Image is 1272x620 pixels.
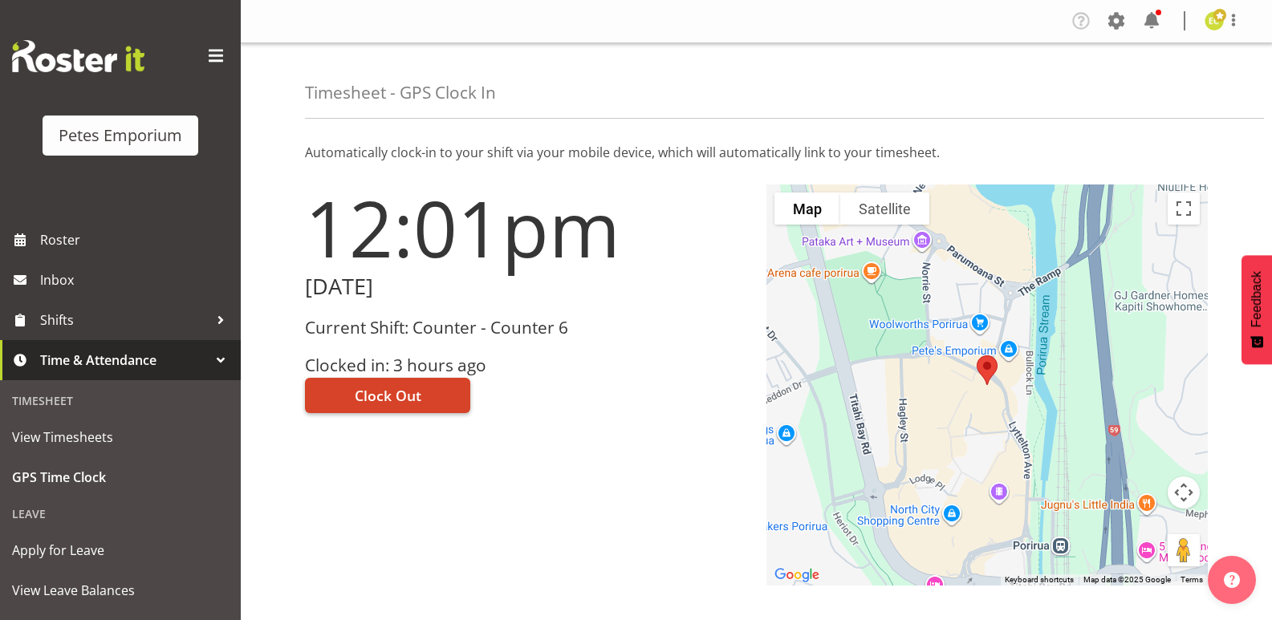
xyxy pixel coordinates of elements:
[1224,572,1240,588] img: help-xxl-2.png
[1181,575,1203,584] a: Terms (opens in new tab)
[4,497,237,530] div: Leave
[12,425,229,449] span: View Timesheets
[4,457,237,497] a: GPS Time Clock
[1168,192,1200,225] button: Toggle fullscreen view
[305,184,747,271] h1: 12:01pm
[355,385,421,406] span: Clock Out
[1242,255,1272,364] button: Feedback - Show survey
[1168,534,1200,566] button: Drag Pegman onto the map to open Street View
[12,40,144,72] img: Rosterit website logo
[4,417,237,457] a: View Timesheets
[12,538,229,562] span: Apply for Leave
[770,565,823,586] a: Open this area in Google Maps (opens a new window)
[1250,271,1264,327] span: Feedback
[774,192,840,225] button: Show street map
[305,378,470,413] button: Clock Out
[1205,11,1224,30] img: emma-croft7499.jpg
[4,530,237,570] a: Apply for Leave
[770,565,823,586] img: Google
[305,83,496,102] h4: Timesheet - GPS Clock In
[305,356,747,375] h3: Clocked in: 3 hours ago
[40,268,233,292] span: Inbox
[305,274,747,299] h2: [DATE]
[12,578,229,602] span: View Leave Balances
[59,124,182,148] div: Petes Emporium
[12,465,229,489] span: GPS Time Clock
[840,192,929,225] button: Show satellite imagery
[4,570,237,610] a: View Leave Balances
[305,318,747,337] h3: Current Shift: Counter - Counter 6
[1083,575,1171,584] span: Map data ©2025 Google
[40,228,233,252] span: Roster
[305,143,1208,162] p: Automatically clock-in to your shift via your mobile device, which will automatically link to you...
[40,308,209,332] span: Shifts
[1168,476,1200,509] button: Map camera controls
[4,384,237,417] div: Timesheet
[1005,574,1074,586] button: Keyboard shortcuts
[40,348,209,372] span: Time & Attendance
